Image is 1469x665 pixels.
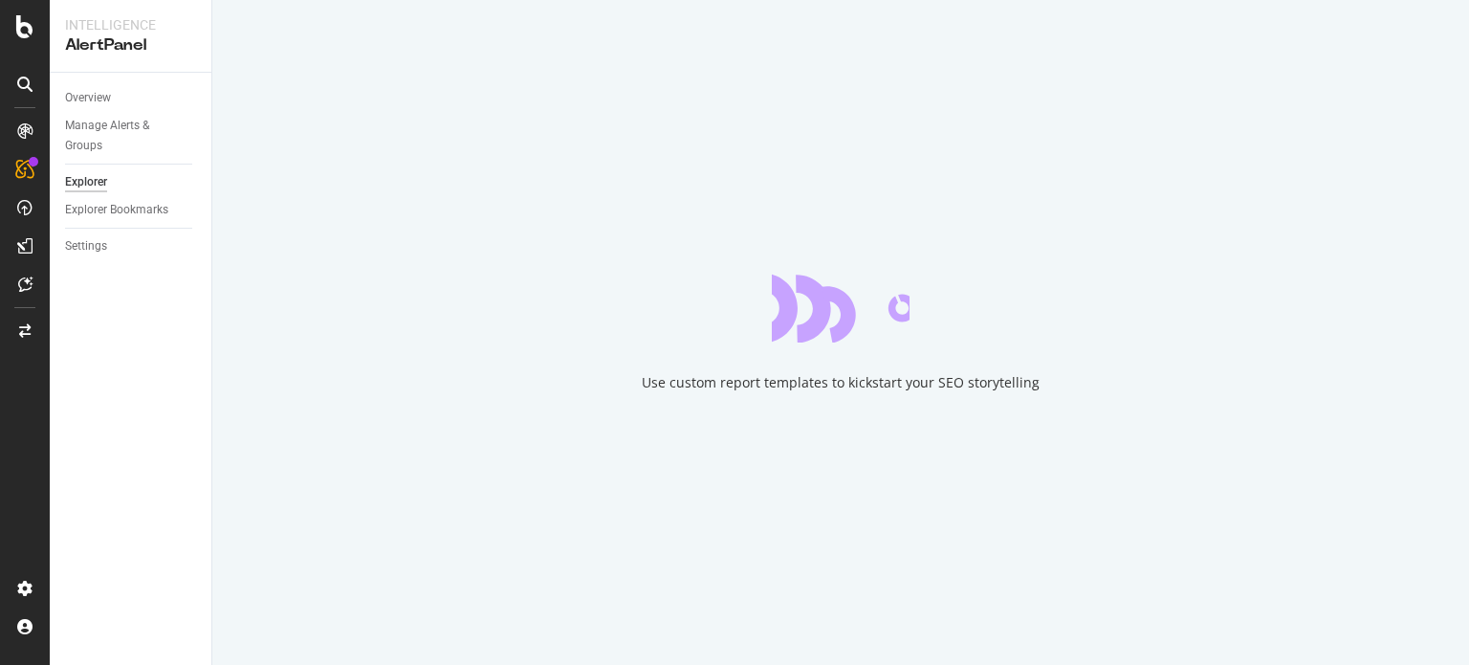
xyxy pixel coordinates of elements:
[65,172,107,192] div: Explorer
[65,116,198,156] a: Manage Alerts & Groups
[642,373,1040,392] div: Use custom report templates to kickstart your SEO storytelling
[65,34,196,56] div: AlertPanel
[65,236,107,256] div: Settings
[65,116,180,156] div: Manage Alerts & Groups
[65,236,198,256] a: Settings
[65,88,198,108] a: Overview
[65,172,198,192] a: Explorer
[772,274,910,343] div: animation
[65,88,111,108] div: Overview
[65,15,196,34] div: Intelligence
[65,200,198,220] a: Explorer Bookmarks
[65,200,168,220] div: Explorer Bookmarks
